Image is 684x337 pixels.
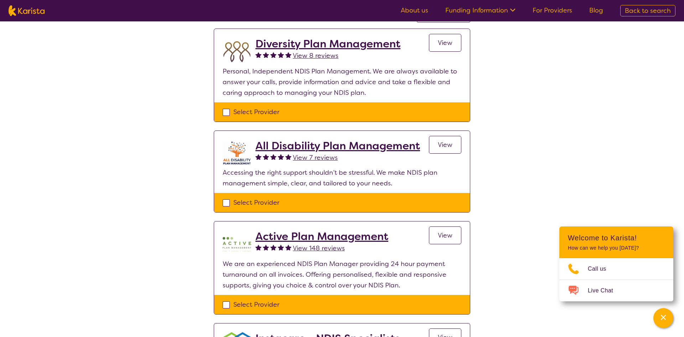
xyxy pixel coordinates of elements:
a: View 148 reviews [293,243,345,254]
img: fullstar [278,154,284,160]
img: fullstar [263,52,269,58]
div: Channel Menu [559,226,673,301]
button: Channel Menu [653,308,673,328]
a: View [429,136,461,154]
a: View 8 reviews [293,50,338,61]
a: Diversity Plan Management [255,37,400,50]
a: About us [401,6,428,15]
img: fullstar [270,244,276,250]
a: View 7 reviews [293,152,338,163]
img: fullstar [255,244,261,250]
img: fullstar [278,52,284,58]
h2: Welcome to Karista! [568,234,665,242]
span: Call us [588,264,615,274]
img: fullstar [255,154,261,160]
span: View [438,141,452,149]
span: View [438,39,452,47]
span: Live Chat [588,285,622,296]
img: fullstar [270,154,276,160]
a: Active Plan Management [255,230,388,243]
img: fullstar [278,244,284,250]
a: Blog [589,6,603,15]
p: Accessing the right support shouldn’t be stressful. We make NDIS plan management simple, clear, a... [223,167,461,189]
span: View 148 reviews [293,244,345,252]
img: pypzb5qm7jexfhutod0x.png [223,230,251,259]
p: How can we help you [DATE]? [568,245,665,251]
p: We are an experienced NDIS Plan Manager providing 24 hour payment turnaround on all invoices. Off... [223,259,461,291]
img: fullstar [270,52,276,58]
img: fullstar [255,52,261,58]
img: Karista logo [9,5,45,16]
img: duqvjtfkvnzb31ymex15.png [223,37,251,66]
img: fullstar [263,154,269,160]
a: Back to search [620,5,675,16]
a: All Disability Plan Management [255,139,420,152]
a: View [429,34,461,52]
span: View 7 reviews [293,153,338,162]
ul: Choose channel [559,258,673,301]
img: at5vqv0lot2lggohlylh.jpg [223,139,251,167]
a: For Providers [533,6,572,15]
a: View [429,226,461,244]
p: Personal, Independent NDIS Plan Management. We are always available to answer your calls, provide... [223,66,461,98]
span: View [438,231,452,240]
a: Funding Information [445,6,515,15]
img: fullstar [285,154,291,160]
img: fullstar [285,244,291,250]
span: View 8 reviews [293,51,338,60]
img: fullstar [285,52,291,58]
span: Back to search [625,6,671,15]
img: fullstar [263,244,269,250]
